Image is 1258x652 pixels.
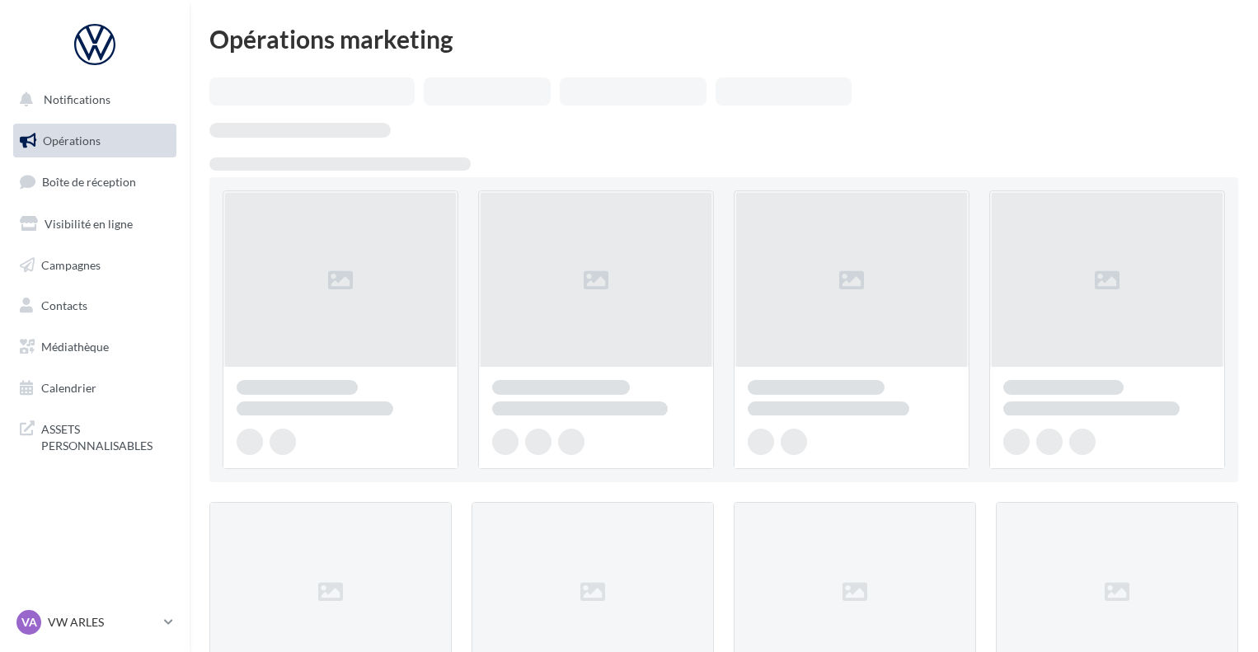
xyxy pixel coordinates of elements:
a: Médiathèque [10,330,180,364]
span: ASSETS PERSONNALISABLES [41,418,170,453]
a: Visibilité en ligne [10,207,180,242]
p: VW ARLES [48,614,157,631]
span: Visibilité en ligne [45,217,133,231]
span: Opérations [43,134,101,148]
a: Opérations [10,124,180,158]
span: VA [21,614,37,631]
a: Campagnes [10,248,180,283]
a: VA VW ARLES [13,607,176,638]
a: Contacts [10,288,180,323]
button: Notifications [10,82,173,117]
span: Calendrier [41,381,96,395]
div: Opérations marketing [209,26,1238,51]
span: Médiathèque [41,340,109,354]
span: Campagnes [41,257,101,271]
span: Notifications [44,92,110,106]
span: Boîte de réception [42,175,136,189]
a: ASSETS PERSONNALISABLES [10,411,180,460]
span: Contacts [41,298,87,312]
a: Boîte de réception [10,164,180,199]
a: Calendrier [10,371,180,406]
